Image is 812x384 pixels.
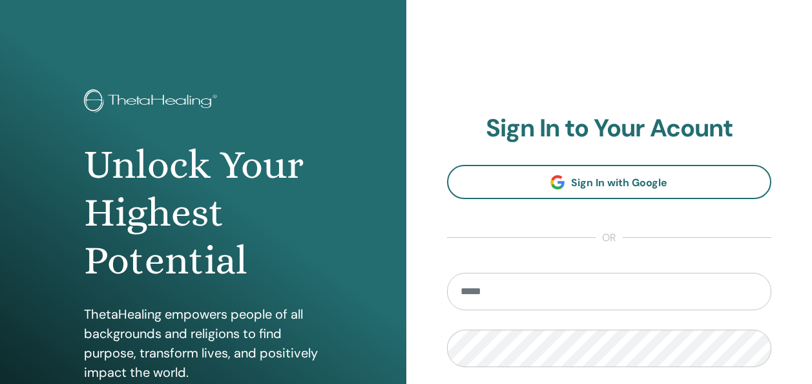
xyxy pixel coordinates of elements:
p: ThetaHealing empowers people of all backgrounds and religions to find purpose, transform lives, a... [84,304,322,382]
h1: Unlock Your Highest Potential [84,141,322,285]
span: or [596,230,623,246]
span: Sign In with Google [571,176,667,189]
h2: Sign In to Your Acount [447,114,772,144]
a: Sign In with Google [447,165,772,199]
